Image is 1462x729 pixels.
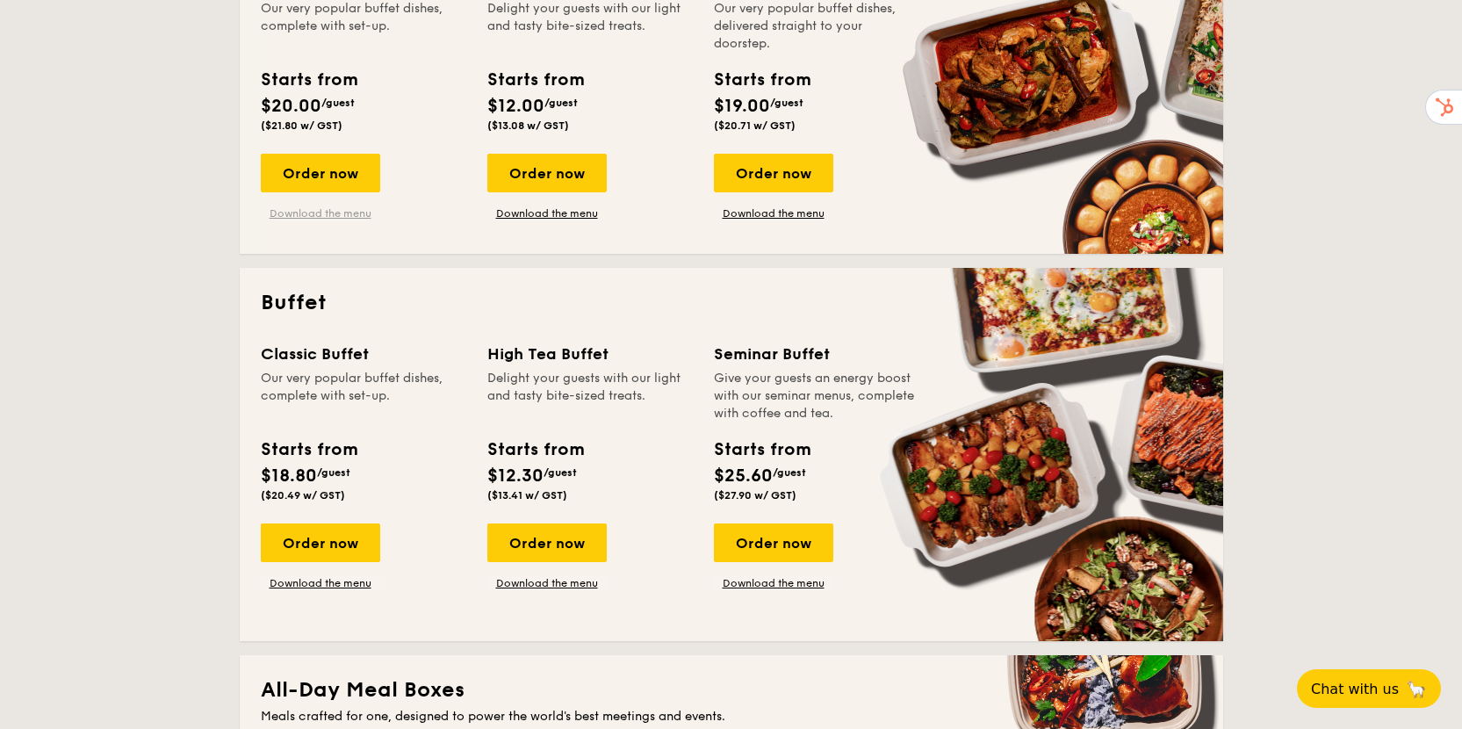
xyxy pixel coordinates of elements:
span: 🦙 [1406,679,1427,699]
button: Chat with us🦙 [1297,669,1441,708]
div: Starts from [714,437,810,463]
span: /guest [544,466,577,479]
div: Starts from [487,67,583,93]
div: Order now [714,154,833,192]
span: ($21.80 w/ GST) [261,119,342,132]
a: Download the menu [487,206,607,220]
span: $25.60 [714,466,773,487]
span: /guest [544,97,578,109]
span: ($20.49 w/ GST) [261,489,345,502]
span: /guest [317,466,350,479]
a: Download the menu [487,576,607,590]
a: Download the menu [714,206,833,220]
span: Chat with us [1311,681,1399,697]
div: Give your guests an energy boost with our seminar menus, complete with coffee and tea. [714,370,919,422]
a: Download the menu [261,206,380,220]
div: Starts from [261,437,356,463]
div: Order now [487,523,607,562]
span: /guest [321,97,355,109]
div: Meals crafted for one, designed to power the world's best meetings and events. [261,708,1202,725]
span: $20.00 [261,96,321,117]
div: Delight your guests with our light and tasty bite-sized treats. [487,370,693,422]
span: ($13.41 w/ GST) [487,489,567,502]
span: ($13.08 w/ GST) [487,119,569,132]
h2: Buffet [261,289,1202,317]
div: Order now [487,154,607,192]
span: $18.80 [261,466,317,487]
span: ($20.71 w/ GST) [714,119,796,132]
span: $12.30 [487,466,544,487]
span: ($27.90 w/ GST) [714,489,796,502]
div: Our very popular buffet dishes, complete with set-up. [261,370,466,422]
a: Download the menu [261,576,380,590]
span: /guest [773,466,806,479]
div: Seminar Buffet [714,342,919,366]
span: /guest [770,97,803,109]
div: Classic Buffet [261,342,466,366]
div: High Tea Buffet [487,342,693,366]
div: Order now [261,154,380,192]
span: $12.00 [487,96,544,117]
div: Order now [714,523,833,562]
span: $19.00 [714,96,770,117]
a: Download the menu [714,576,833,590]
div: Starts from [714,67,810,93]
div: Order now [261,523,380,562]
div: Starts from [261,67,356,93]
h2: All-Day Meal Boxes [261,676,1202,704]
div: Starts from [487,437,583,463]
